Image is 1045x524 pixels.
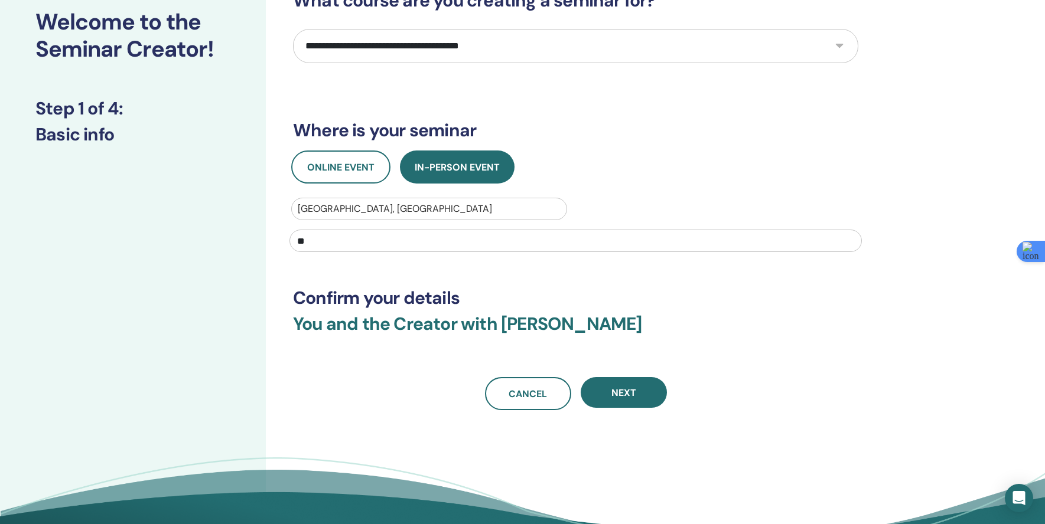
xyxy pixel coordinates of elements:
[293,313,858,349] h3: You and the Creator with [PERSON_NAME]
[400,150,515,184] button: In-Person Event
[293,287,858,309] h3: Confirm your details
[35,9,230,63] h2: Welcome to the Seminar Creator!
[509,388,547,400] span: Cancel
[291,150,390,184] button: Online Event
[35,124,230,145] h3: Basic info
[485,377,571,410] a: Cancel
[35,98,230,119] h3: Step 1 of 4 :
[1005,484,1033,512] div: Open Intercom Messenger
[581,377,667,408] button: Next
[415,161,500,173] span: In-Person Event
[307,161,375,173] span: Online Event
[611,387,636,399] span: Next
[293,120,858,141] h3: Where is your seminar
